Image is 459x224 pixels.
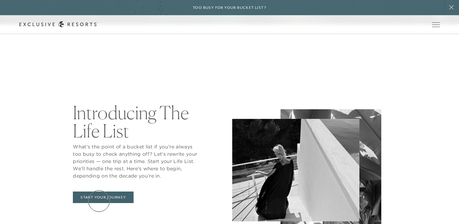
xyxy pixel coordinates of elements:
h6: Too busy for your bucket list? [193,5,266,11]
button: Open navigation [432,22,440,27]
p: What’s the point of a bucket list if you’re always too busy to check anything off? Let’s rewrite ... [73,143,200,179]
iframe: Qualified Messenger [431,196,459,224]
a: START YOUR JOURNEY [73,192,134,203]
h2: Introducing The Life List [73,104,200,140]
